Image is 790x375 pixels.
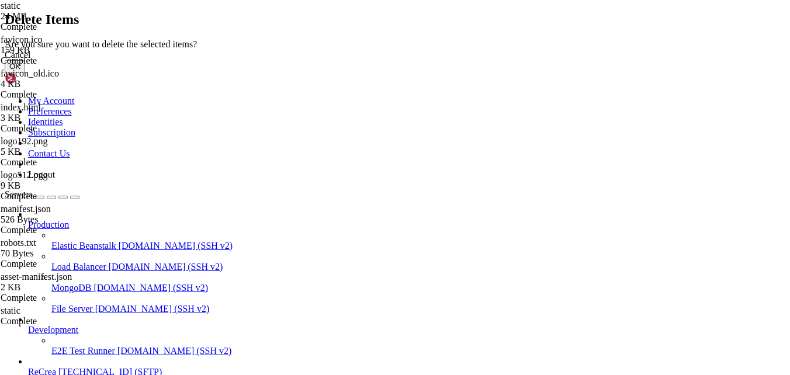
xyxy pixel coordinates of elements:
[1,204,109,225] span: manifest.json
[1,123,109,134] div: Complete
[1,22,109,32] div: Complete
[1,293,109,303] div: Complete
[1,113,109,123] div: 3 KB
[1,272,109,293] span: asset-manifest.json
[1,225,109,235] div: Complete
[1,191,109,202] div: Complete
[1,248,109,259] div: 70 Bytes
[1,238,36,248] span: robots.txt
[1,157,109,168] div: Complete
[1,305,20,315] span: static
[1,259,109,269] div: Complete
[1,11,109,22] div: 24 MB
[1,1,109,22] span: static
[1,170,109,191] span: logo512.png
[1,136,47,146] span: logo192.png
[1,1,20,11] span: static
[1,55,109,66] div: Complete
[1,79,109,89] div: 4 KB
[1,170,47,180] span: logo512.png
[1,272,72,282] span: asset-manifest.json
[1,136,109,157] span: logo192.png
[1,68,109,89] span: favicon_old.ico
[1,204,51,214] span: manifest.json
[1,34,43,44] span: favicon.ico
[1,180,109,191] div: 9 KB
[1,147,109,157] div: 5 KB
[1,238,109,259] span: robots.txt
[1,102,109,123] span: index.html
[1,316,109,327] div: Complete
[1,68,59,78] span: favicon_old.ico
[1,282,109,293] div: 2 KB
[1,89,109,100] div: Complete
[1,214,109,225] div: 526 Bytes
[1,102,41,112] span: index.html
[1,45,109,55] div: 159 KB
[1,34,109,55] span: favicon.ico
